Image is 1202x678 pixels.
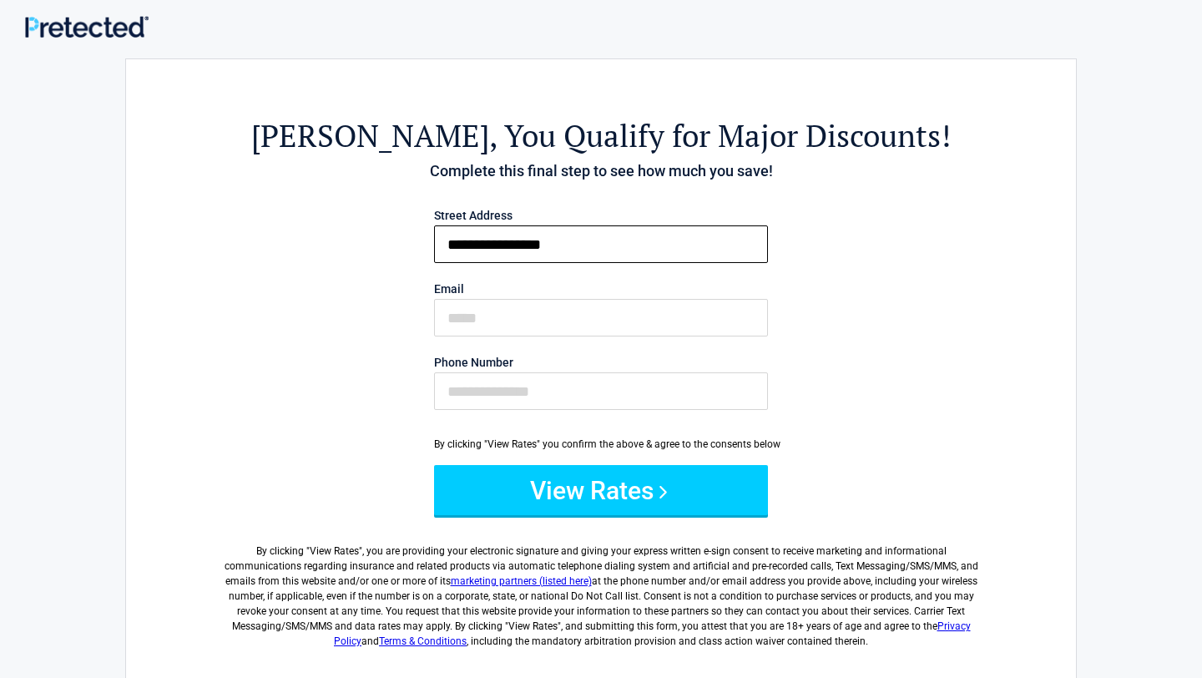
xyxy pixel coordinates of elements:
[251,115,489,156] span: [PERSON_NAME]
[218,115,984,156] h2: , You Qualify for Major Discounts!
[434,465,768,515] button: View Rates
[434,357,768,368] label: Phone Number
[218,160,984,182] h4: Complete this final step to see how much you save!
[434,437,768,452] div: By clicking "View Rates" you confirm the above & agree to the consents below
[218,530,984,649] label: By clicking " ", you are providing your electronic signature and giving your express written e-si...
[434,210,768,221] label: Street Address
[310,545,359,557] span: View Rates
[451,575,592,587] a: marketing partners (listed here)
[434,283,768,295] label: Email
[25,16,149,38] img: Main Logo
[379,635,467,647] a: Terms & Conditions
